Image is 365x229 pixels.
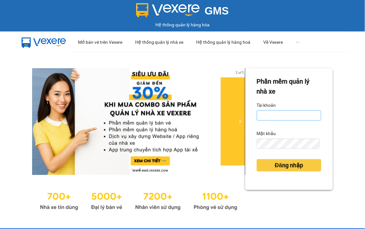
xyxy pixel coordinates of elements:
a: GMS [136,10,229,15]
img: mbUUG5Q.png [16,33,72,51]
li: slide item 1 [130,167,132,170]
div: Mở bán vé trên Vexere [78,32,122,52]
div: ··· [296,32,300,52]
p: 2 of 3 [234,68,245,77]
img: logo 2 [136,3,200,17]
div: Phần mềm quản lý nhà xe [257,77,321,97]
span: Đăng nhập [275,161,303,170]
span: GMS [205,5,229,17]
span: ··· [296,40,300,45]
li: slide item 2 [137,167,140,170]
input: Mật khẩu [257,139,320,149]
img: Statistics.png [40,188,238,212]
div: Hệ thống quản lý hàng hoá [196,32,251,52]
li: slide item 3 [145,167,148,170]
label: Mật khẩu [257,128,276,139]
div: Hệ thống quản lý nhà xe [135,32,184,52]
button: next slide / item [236,68,245,175]
div: Hệ thống quản lý hàng hóa [2,21,363,28]
button: previous slide / item [32,68,41,175]
button: Đăng nhập [257,159,321,171]
input: Tài khoản [257,110,321,121]
label: Tài khoản [257,100,276,110]
div: Về Vexere [264,32,283,52]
